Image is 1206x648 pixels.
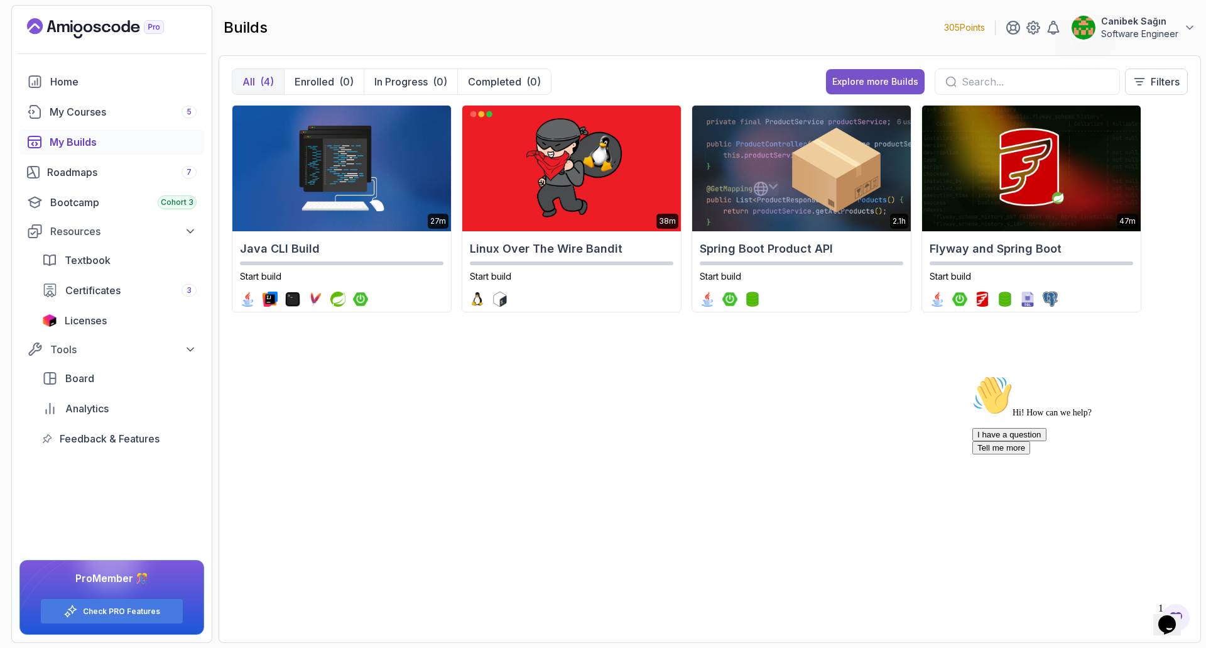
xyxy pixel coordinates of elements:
span: 3 [187,285,192,295]
img: linux logo [470,292,485,307]
a: Flyway and Spring Boot card47mFlyway and Spring BootStart buildjava logospring-boot logoflyway lo... [921,105,1141,312]
div: Tools [50,342,197,357]
span: Textbook [65,253,111,268]
div: My Courses [50,104,197,119]
div: Explore more Builds [832,75,918,88]
span: Board [65,371,94,386]
span: Hi! How can we help? [5,38,124,47]
img: spring logo [330,292,345,307]
img: java logo [240,292,255,307]
img: java logo [930,292,945,307]
div: (0) [339,74,354,89]
p: Software Engineer [1101,28,1178,40]
a: builds [19,129,204,155]
span: Licenses [65,313,107,328]
p: All [242,74,255,89]
a: Spring Boot Product API card2.1hSpring Boot Product APIStart buildjava logospring-boot logospring... [692,105,911,312]
h2: Spring Boot Product API [700,240,903,258]
img: bash logo [492,292,508,307]
span: Start build [240,271,281,282]
div: Bootcamp [50,195,197,210]
a: Landing page [27,18,193,38]
img: postgres logo [1043,292,1058,307]
iframe: chat widget [967,370,1193,591]
button: Resources [19,220,204,243]
p: In Progress [374,74,428,89]
p: 305 Points [944,21,985,34]
div: (0) [526,74,541,89]
span: Start build [700,271,741,282]
p: Filters [1151,74,1180,89]
p: 47m [1119,216,1136,226]
input: Search... [962,74,1109,89]
button: I have a question [5,58,79,71]
button: Explore more Builds [826,69,925,94]
span: Start build [470,271,511,282]
a: Java CLI Build card27mJava CLI BuildStart buildjava logointellij logoterminal logomaven logosprin... [232,105,452,312]
span: Feedback & Features [60,431,160,446]
img: spring-boot logo [353,292,368,307]
p: Completed [468,74,521,89]
p: 2.1h [893,216,906,226]
span: Start build [930,271,971,282]
div: Roadmaps [47,165,197,180]
a: home [19,69,204,94]
a: feedback [35,426,204,451]
img: Flyway and Spring Boot card [922,106,1141,231]
img: jetbrains icon [42,314,57,327]
p: Enrolled [295,74,334,89]
img: terminal logo [285,292,300,307]
p: Canibek Sağın [1101,15,1178,28]
a: Check PRO Features [83,607,160,617]
button: Tell me more [5,71,63,84]
img: Spring Boot Product API card [692,106,911,231]
div: 👋Hi! How can we help?I have a questionTell me more [5,5,231,84]
img: user profile image [1072,16,1095,40]
button: user profile imageCanibek SağınSoftware Engineer [1071,15,1196,40]
span: 7 [187,167,192,177]
button: All(4) [232,69,284,94]
span: Analytics [65,401,109,416]
a: bootcamp [19,190,204,215]
button: Enrolled(0) [284,69,364,94]
img: spring-boot logo [952,292,967,307]
div: Home [50,74,197,89]
span: 5 [187,107,192,117]
img: spring-data-jpa logo [997,292,1013,307]
h2: Linux Over The Wire Bandit [470,240,673,258]
a: courses [19,99,204,124]
img: Java CLI Build card [232,106,451,231]
a: Linux Over The Wire Bandit card38mLinux Over The Wire BanditStart buildlinux logobash logo [462,105,682,312]
img: Linux Over The Wire Bandit card [462,106,681,231]
h2: Java CLI Build [240,240,443,258]
iframe: chat widget [1153,598,1193,635]
img: intellij logo [263,292,278,307]
img: spring-boot logo [722,292,737,307]
span: Certificates [65,283,121,298]
a: roadmaps [19,160,204,185]
a: licenses [35,308,204,333]
div: (0) [433,74,447,89]
img: java logo [700,292,715,307]
p: 38m [659,216,676,226]
span: Cohort 3 [161,197,193,207]
img: flyway logo [975,292,990,307]
button: Filters [1125,69,1188,95]
div: (4) [260,74,274,89]
img: sql logo [1020,292,1035,307]
img: :wave: [5,5,45,45]
button: In Progress(0) [364,69,457,94]
p: 27m [430,216,446,226]
button: Tools [19,338,204,361]
h2: Flyway and Spring Boot [930,240,1133,258]
img: maven logo [308,292,323,307]
div: My Builds [50,135,197,150]
a: textbook [35,248,204,273]
div: Resources [50,224,197,239]
img: spring-data-jpa logo [745,292,760,307]
button: Completed(0) [457,69,551,94]
a: board [35,366,204,391]
a: certificates [35,278,204,303]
